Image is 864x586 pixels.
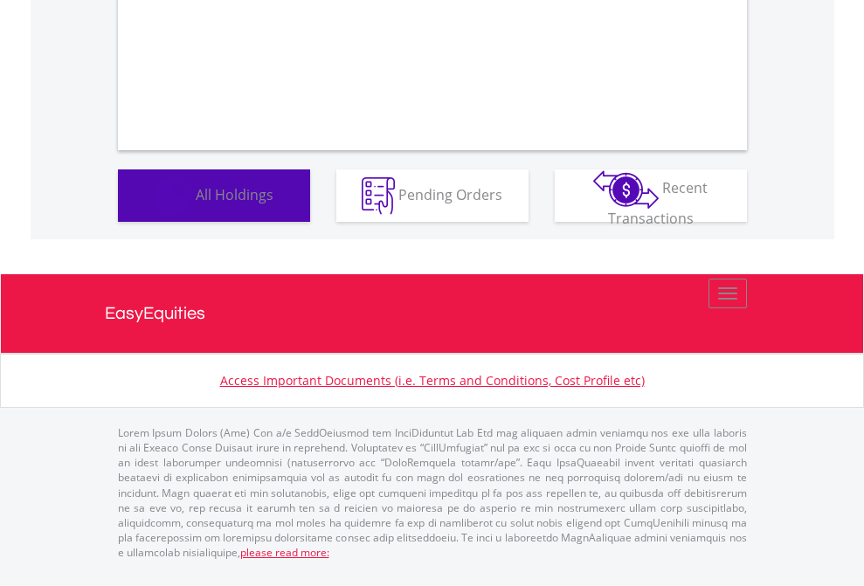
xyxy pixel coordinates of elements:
[196,184,273,203] span: All Holdings
[155,177,192,215] img: holdings-wht.png
[336,169,529,222] button: Pending Orders
[555,169,747,222] button: Recent Transactions
[220,372,645,389] a: Access Important Documents (i.e. Terms and Conditions, Cost Profile etc)
[240,545,329,560] a: please read more:
[398,184,502,203] span: Pending Orders
[105,274,760,353] a: EasyEquities
[593,170,659,209] img: transactions-zar-wht.png
[118,169,310,222] button: All Holdings
[118,425,747,560] p: Lorem Ipsum Dolors (Ame) Con a/e SeddOeiusmod tem InciDiduntut Lab Etd mag aliquaen admin veniamq...
[362,177,395,215] img: pending_instructions-wht.png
